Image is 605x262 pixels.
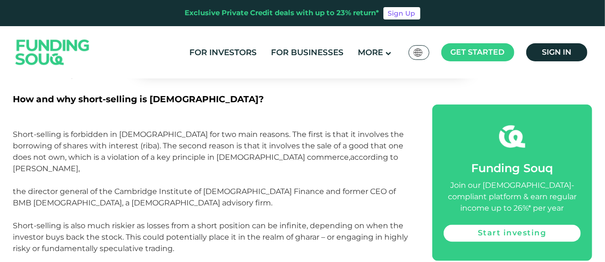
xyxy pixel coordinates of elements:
[358,48,383,57] span: More
[414,49,422,57] img: SA Flag
[499,124,525,150] img: fsicon
[471,162,553,175] span: Funding Souq
[526,43,587,61] a: Sign in
[444,180,580,214] div: Join our [DEMOGRAPHIC_DATA]-compliant platform & earn regular income up to 26%* per year
[451,48,505,57] span: Get started
[13,94,264,105] span: How and why short-selling is [DEMOGRAPHIC_DATA]?
[187,45,259,60] a: For Investors
[542,48,571,57] span: Sign in
[269,45,346,60] a: For Businesses
[383,7,420,19] a: Sign Up
[13,130,404,162] span: Short-selling is forbidden in [DEMOGRAPHIC_DATA] for two main reasons. The first is that it invol...
[185,8,380,19] div: Exclusive Private Credit deals with up to 23% return*
[444,225,580,242] a: Start investing
[6,29,99,77] img: Logo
